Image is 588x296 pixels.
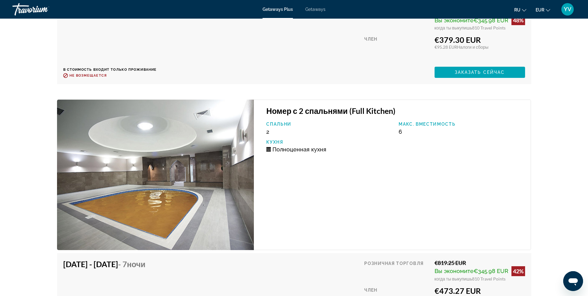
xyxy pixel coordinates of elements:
[266,122,392,127] p: Спальни
[272,146,326,153] span: Полноценная кухня
[435,17,474,24] span: Вы экономите
[118,259,146,269] span: - 7
[563,271,583,291] iframe: Schaltfläche zum Öffnen des Messaging-Fensters
[435,25,472,30] span: когда ты выкупишь
[69,74,107,78] span: Не возмещается
[511,266,525,276] div: 42%
[266,128,269,135] span: 2
[435,268,474,274] span: Вы экономите
[514,7,520,12] span: ru
[472,25,506,30] span: 810 Travel Points
[564,6,571,12] span: YV
[435,35,525,44] div: €379.30 EUR
[559,3,576,16] button: User Menu
[511,15,525,25] div: 48%
[305,7,325,12] a: Getaways
[474,268,508,274] span: €345.98 EUR
[399,128,402,135] span: 6
[266,140,392,145] p: Кухня
[399,122,525,127] p: Макс. вместимость
[435,259,525,266] div: €819.25 EUR
[57,100,254,250] img: D793O01X.jpg
[435,44,525,50] div: €95.28 EUR
[435,286,525,295] div: €473.27 EUR
[457,44,489,50] span: Налоги и сборы
[536,7,544,12] span: EUR
[435,67,525,78] button: Заказать сейчас
[12,1,74,17] a: Travorium
[266,106,524,115] h3: Номер с 2 спальнями (Full Kitchen)
[364,8,430,30] div: Розничная торговля
[474,17,508,24] span: €345.98 EUR
[435,276,472,281] span: когда ты выкупишь
[364,259,430,281] div: Розничная торговля
[455,70,505,75] span: Заказать сейчас
[364,35,430,62] div: Член
[514,5,526,14] button: Change language
[472,276,506,281] span: 810 Travel Points
[536,5,550,14] button: Change currency
[127,259,146,269] span: ночи
[63,68,157,72] p: В стоимость входит только проживание
[63,259,152,269] h4: [DATE] - [DATE]
[263,7,293,12] a: Getaways Plus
